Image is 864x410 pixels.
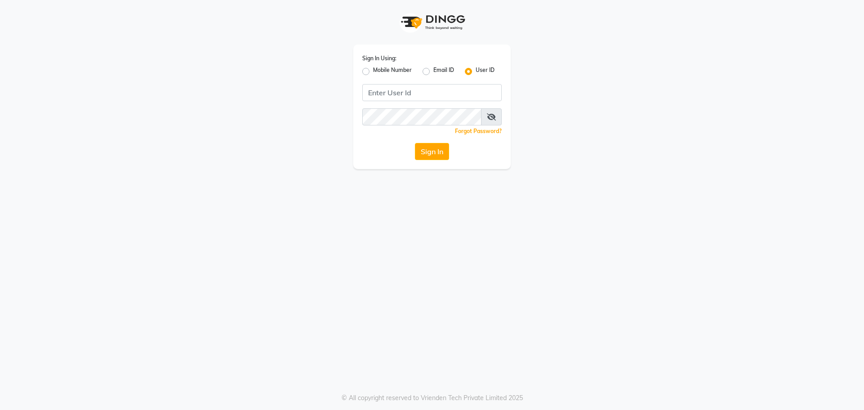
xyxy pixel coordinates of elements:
label: Sign In Using: [362,54,396,62]
label: Email ID [433,66,454,77]
input: Username [362,108,481,125]
input: Username [362,84,502,101]
button: Sign In [415,143,449,160]
label: User ID [476,66,495,77]
img: logo1.svg [396,9,468,36]
label: Mobile Number [373,66,412,77]
a: Forgot Password? [455,128,502,134]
